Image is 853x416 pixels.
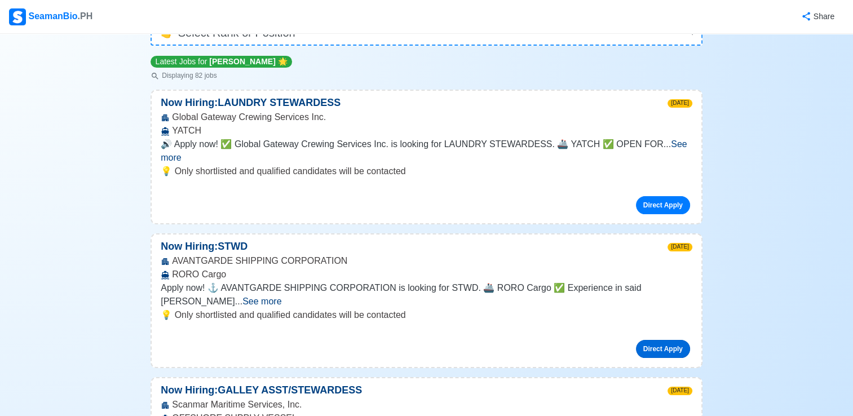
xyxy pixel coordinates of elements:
span: .PH [78,11,93,21]
span: [DATE] [668,99,692,108]
a: Direct Apply [636,196,690,214]
p: Latest Jobs for [151,56,292,68]
span: See more [161,139,687,162]
span: Apply now! ⚓ AVANTGARDE SHIPPING CORPORATION is looking for STWD. 🚢 RORO Cargo ✅ Experience in sa... [161,283,641,306]
p: Now Hiring: STWD [152,239,257,254]
span: [DATE] [668,387,692,395]
p: Now Hiring: LAUNDRY STEWARDESS [152,95,350,110]
span: star [278,57,288,66]
img: Logo [9,8,26,25]
span: See more [242,296,281,306]
div: AVANTGARDE SHIPPING CORPORATION RORO Cargo [152,254,701,281]
p: Displaying 82 jobs [151,70,292,81]
div: Global Gateway Crewing Services Inc. YATCH [152,110,701,138]
span: [PERSON_NAME] [209,57,275,66]
a: Direct Apply [636,340,690,358]
span: [DATE] [668,243,692,251]
div: SeamanBio [9,8,92,25]
span: 🔊 Apply now! ✅ Global Gateway Crewing Services Inc. is looking for LAUNDRY STEWARDESS. 🚢 YATCH ✅ ... [161,139,664,149]
p: 💡 Only shortlisted and qualified candidates will be contacted [161,165,692,178]
p: Now Hiring: GALLEY ASST/STEWARDESS [152,383,371,398]
button: Share [790,6,844,28]
p: 💡 Only shortlisted and qualified candidates will be contacted [161,308,692,322]
span: ... [161,139,687,162]
span: ... [235,296,282,306]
